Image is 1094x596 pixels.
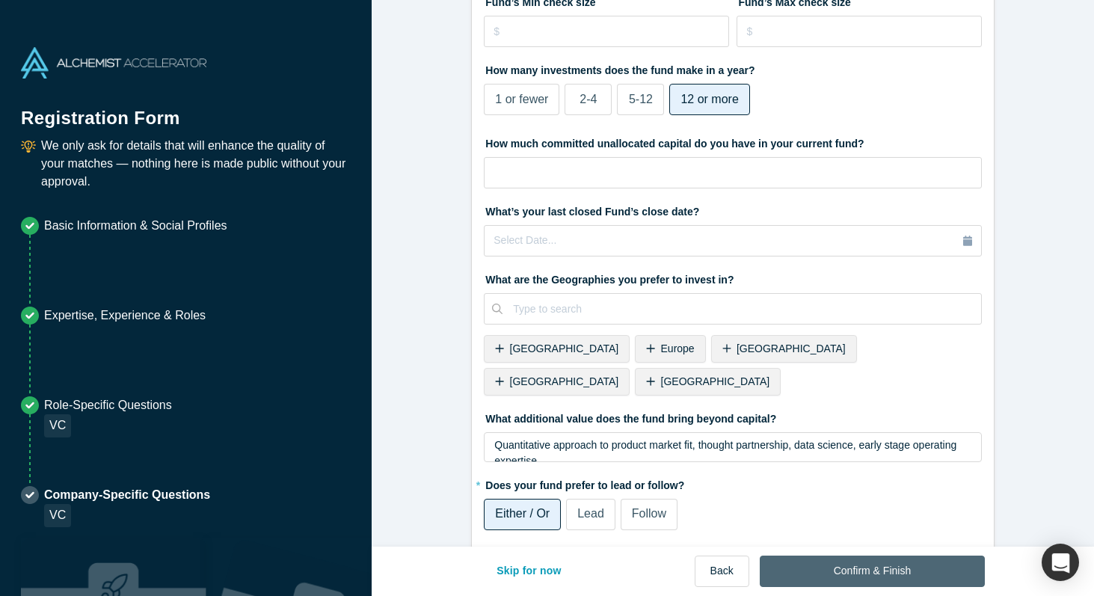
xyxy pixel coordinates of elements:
[510,342,619,354] span: [GEOGRAPHIC_DATA]
[44,486,210,504] p: Company-Specific Questions
[44,504,71,527] div: VC
[494,437,972,467] div: rdw-editor
[695,556,749,587] button: Back
[484,406,982,427] label: What additional value does the fund bring beyond capital?
[661,375,770,387] span: [GEOGRAPHIC_DATA]
[484,131,982,152] label: How much committed unallocated capital do you have in your current fund?
[711,335,857,363] div: [GEOGRAPHIC_DATA]
[481,556,577,587] button: Skip for now
[635,335,705,363] div: Europe
[580,93,597,105] span: 2-4
[484,58,982,79] label: How many investments does the fund make in a year?
[661,342,695,354] span: Europe
[632,507,666,520] span: Follow
[629,93,653,105] span: 5-12
[577,507,604,520] span: Lead
[495,93,548,105] span: 1 or fewer
[484,368,630,396] div: [GEOGRAPHIC_DATA]
[484,473,982,494] label: Does your fund prefer to lead or follow?
[484,16,729,47] input: $
[494,234,556,246] span: Select Date...
[44,396,172,414] p: Role-Specific Questions
[21,89,351,132] h1: Registration Form
[495,507,550,520] span: Either / Or
[484,335,630,363] div: [GEOGRAPHIC_DATA]
[760,556,985,587] button: Confirm & Finish
[484,199,982,220] label: What’s your last closed Fund’s close date?
[494,439,959,467] span: Quantitative approach to product market fit, thought partnership, data science, early stage opera...
[484,267,982,288] label: What are the Geographies you prefer to invest in?
[21,47,206,79] img: Alchemist Accelerator Logo
[737,16,982,47] input: $
[635,368,781,396] div: [GEOGRAPHIC_DATA]
[44,414,71,437] div: VC
[41,137,351,191] p: We only ask for details that will enhance the quality of your matches — nothing here is made publ...
[44,217,227,235] p: Basic Information & Social Profiles
[44,307,206,325] p: Expertise, Experience & Roles
[484,225,982,256] button: Select Date...
[484,432,982,462] div: rdw-wrapper
[737,342,846,354] span: [GEOGRAPHIC_DATA]
[510,375,619,387] span: [GEOGRAPHIC_DATA]
[680,93,738,105] span: 12 or more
